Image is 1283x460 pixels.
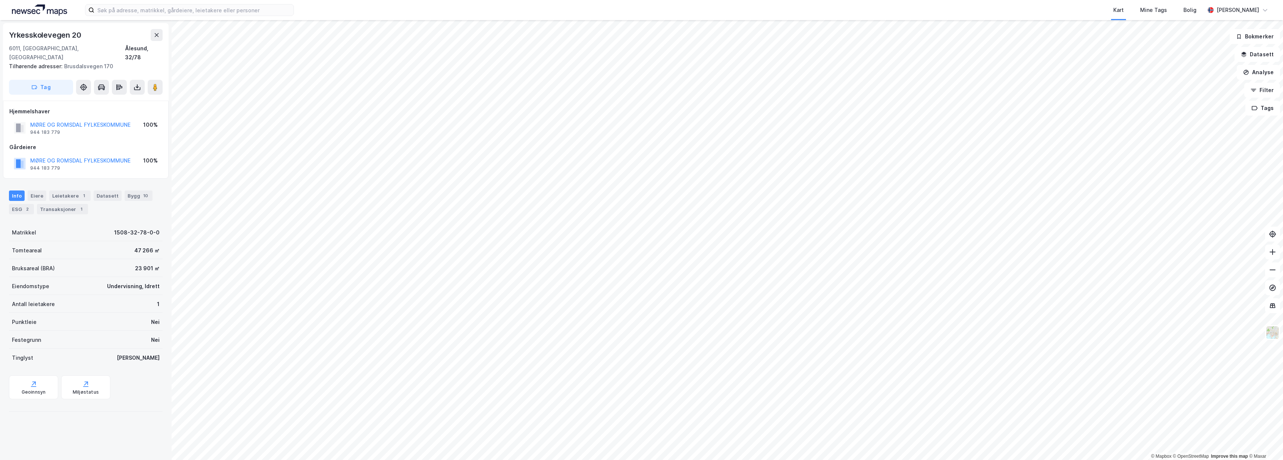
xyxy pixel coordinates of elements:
[12,353,33,362] div: Tinglyst
[28,190,46,201] div: Eiere
[9,80,73,95] button: Tag
[157,300,160,309] div: 1
[30,165,60,171] div: 944 183 779
[117,353,160,362] div: [PERSON_NAME]
[114,228,160,237] div: 1508-32-78-0-0
[9,107,162,116] div: Hjemmelshaver
[151,335,160,344] div: Nei
[1246,424,1283,460] div: Kontrollprogram for chat
[143,120,158,129] div: 100%
[73,389,99,395] div: Miljøstatus
[12,282,49,291] div: Eiendomstype
[1265,325,1280,340] img: Z
[22,389,46,395] div: Geoinnsyn
[1140,6,1167,15] div: Mine Tags
[134,246,160,255] div: 47 266 ㎡
[1230,29,1280,44] button: Bokmerker
[49,190,91,201] div: Leietakere
[12,228,36,237] div: Matrikkel
[107,282,160,291] div: Undervisning, Idrett
[94,190,122,201] div: Datasett
[1173,454,1209,459] a: OpenStreetMap
[9,29,82,41] div: Yrkesskolevegen 20
[12,4,67,16] img: logo.a4113a55bc3d86da70a041830d287a7e.svg
[1151,454,1171,459] a: Mapbox
[9,143,162,152] div: Gårdeiere
[125,190,153,201] div: Bygg
[1245,101,1280,116] button: Tags
[1113,6,1124,15] div: Kart
[151,318,160,327] div: Nei
[94,4,294,16] input: Søk på adresse, matrikkel, gårdeiere, leietakere eller personer
[12,246,42,255] div: Tomteareal
[30,129,60,135] div: 944 183 779
[80,192,88,199] div: 1
[9,62,157,71] div: Brusdalsvegen 170
[125,44,163,62] div: Ålesund, 32/78
[9,190,25,201] div: Info
[37,204,88,214] div: Transaksjoner
[12,335,41,344] div: Festegrunn
[9,204,34,214] div: ESG
[23,205,31,213] div: 2
[1235,47,1280,62] button: Datasett
[143,156,158,165] div: 100%
[1237,65,1280,80] button: Analyse
[9,44,125,62] div: 6011, [GEOGRAPHIC_DATA], [GEOGRAPHIC_DATA]
[12,318,37,327] div: Punktleie
[1217,6,1259,15] div: [PERSON_NAME]
[1211,454,1248,459] a: Improve this map
[1183,6,1196,15] div: Bolig
[12,300,55,309] div: Antall leietakere
[78,205,85,213] div: 1
[12,264,55,273] div: Bruksareal (BRA)
[1246,424,1283,460] iframe: Chat Widget
[135,264,160,273] div: 23 901 ㎡
[1244,83,1280,98] button: Filter
[142,192,150,199] div: 10
[9,63,64,69] span: Tilhørende adresser:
